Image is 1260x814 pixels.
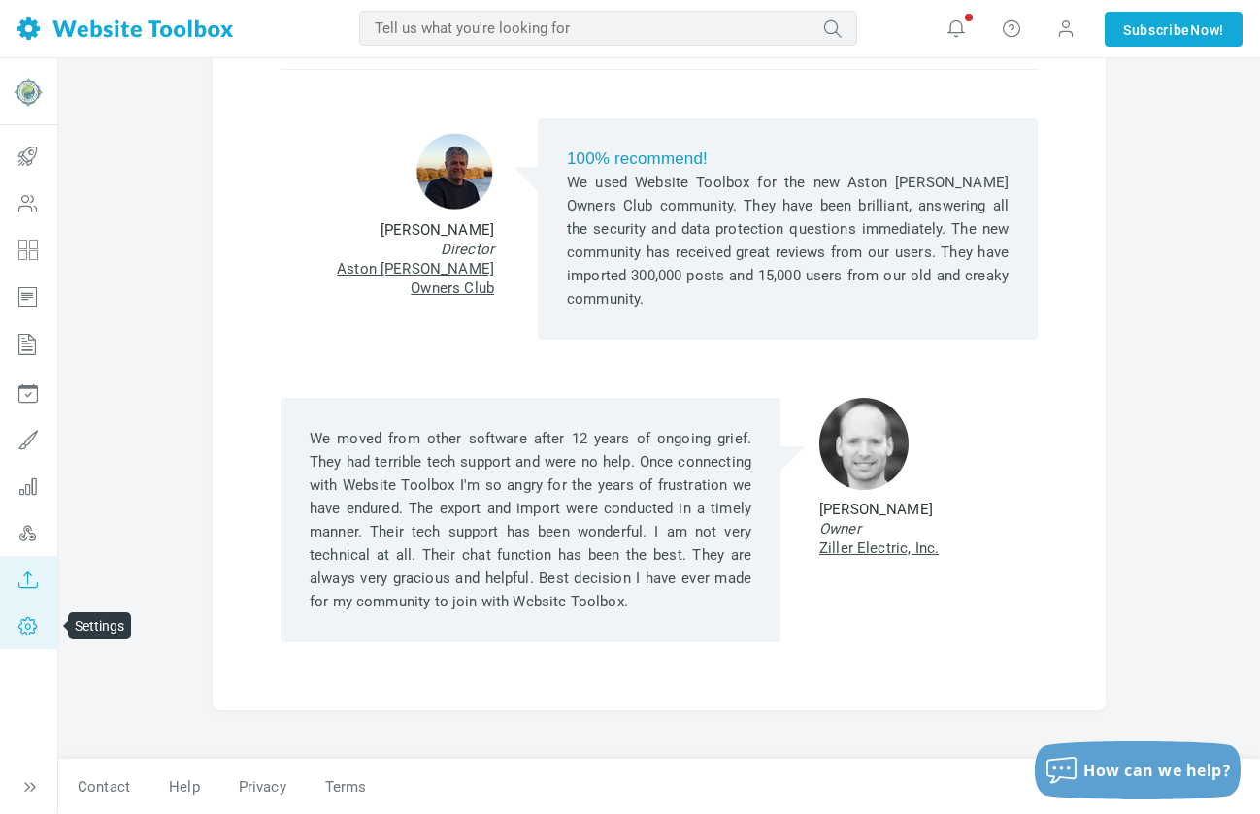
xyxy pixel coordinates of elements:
p: We moved from other software after 12 years of ongoing grief. They had terrible tech support and ... [310,427,751,613]
img: favicon.ico [13,77,44,108]
a: Help [149,770,219,804]
span: [PERSON_NAME] [819,500,933,519]
a: Contact [58,770,149,804]
a: SubscribeNow! [1105,12,1243,47]
input: Tell us what you're looking for [359,11,857,46]
i: Director [441,241,494,258]
div: Settings [68,612,131,639]
span: Now! [1190,19,1224,41]
a: Aston [PERSON_NAME] Owners Club [337,260,494,297]
i: Owner [819,520,861,537]
span: How can we help? [1083,760,1231,781]
a: Terms [306,770,367,804]
h6: 100% recommend! [567,147,1009,171]
a: Privacy [219,770,306,804]
button: How can we help? [1035,741,1241,799]
span: [PERSON_NAME] [381,220,494,240]
a: Ziller Electric, Inc. [819,539,939,557]
p: We used Website Toolbox for the new Aston [PERSON_NAME] Owners Club community. They have been bri... [567,171,1009,310]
